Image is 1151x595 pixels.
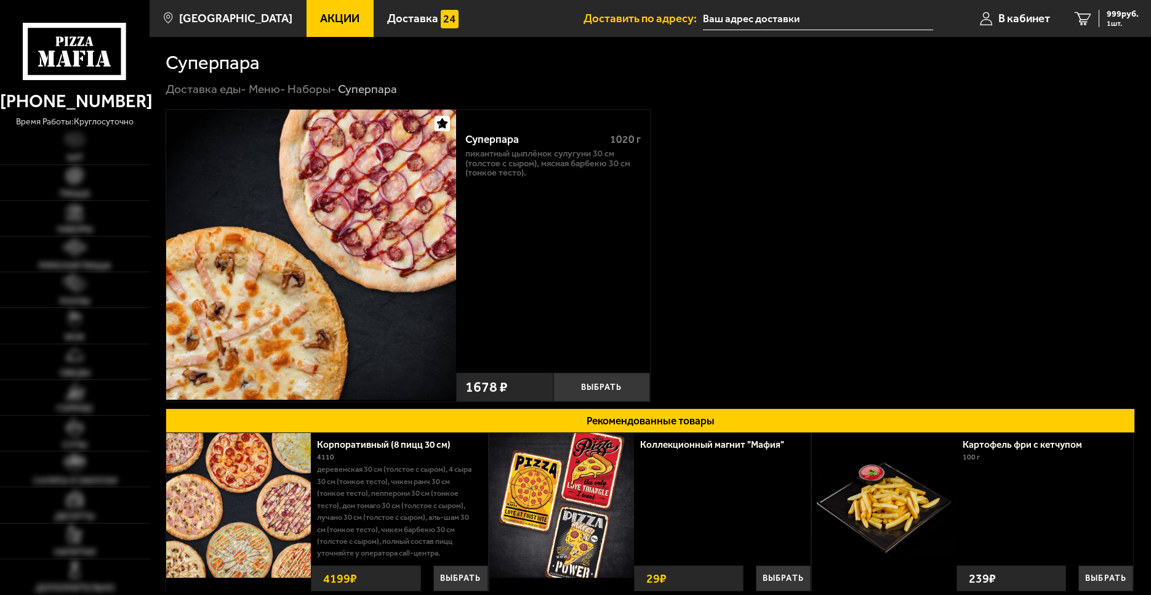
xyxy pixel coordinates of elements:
[249,82,286,96] a: Меню-
[703,7,933,30] input: Ваш адрес доставки
[756,565,811,591] button: Выбрать
[584,13,703,25] span: Доставить по адресу:
[166,53,260,72] h1: Суперпара
[320,13,359,25] span: Акции
[36,583,114,592] span: Дополнительно
[1078,565,1133,591] button: Выбрать
[57,225,93,233] span: Наборы
[553,373,650,402] button: Выбрать
[963,453,980,461] span: 100 г
[66,153,84,162] span: Хит
[1107,20,1139,27] span: 1 шт.
[60,368,90,377] span: Обеды
[60,189,90,198] span: Пицца
[643,566,670,591] strong: 29 ₽
[465,149,641,178] p: Пикантный цыплёнок сулугуни 30 см (толстое с сыром), Мясная Барбекю 30 см (тонкое тесто).
[62,440,87,449] span: Супы
[1107,10,1139,18] span: 999 руб.
[287,82,336,96] a: Наборы-
[998,13,1050,25] span: В кабинет
[39,261,111,270] span: Римская пицца
[33,476,117,485] span: Салаты и закуски
[55,512,95,520] span: Десерты
[65,333,85,341] span: WOK
[320,566,360,591] strong: 4199 ₽
[179,13,292,25] span: [GEOGRAPHIC_DATA]
[166,408,1134,433] button: Рекомендованные товары
[640,439,796,450] a: Коллекционный магнит "Мафия"
[441,10,459,28] img: 15daf4d41897b9f0e9f617042186c801.svg
[963,439,1094,450] a: Картофель фри с кетчупом
[166,82,246,96] a: Доставка еды-
[387,13,438,25] span: Доставка
[166,110,456,400] img: Суперпара
[317,453,334,461] span: 4110
[317,463,478,559] p: Деревенская 30 см (толстое с сыром), 4 сыра 30 см (тонкое тесто), Чикен Ранч 30 см (тонкое тесто)...
[610,133,641,145] span: 1020 г
[433,565,488,591] button: Выбрать
[54,548,95,556] span: Напитки
[465,133,600,146] div: Суперпара
[57,404,93,413] span: Горячее
[60,297,90,306] span: Роллы
[338,81,397,97] div: Суперпара
[966,566,999,591] strong: 239 ₽
[317,439,462,450] a: Корпоративный (8 пицц 30 см)
[465,380,508,394] span: 1678 ₽
[166,110,456,402] a: Суперпара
